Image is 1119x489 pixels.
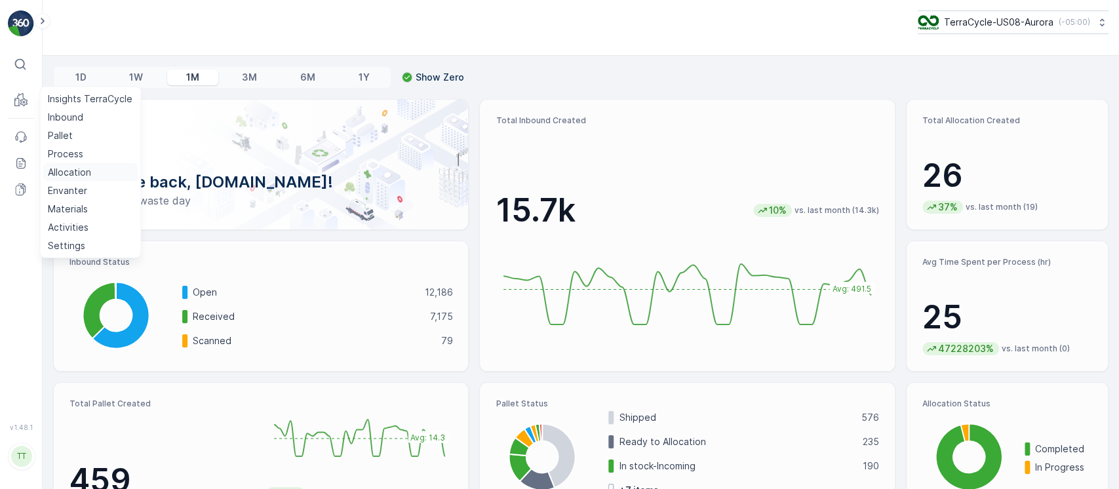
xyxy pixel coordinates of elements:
[75,172,447,193] p: Welcome back, [DOMAIN_NAME]!
[193,334,432,347] p: Scanned
[922,156,1092,195] p: 26
[937,201,959,214] p: 37%
[193,310,421,323] p: Received
[922,115,1092,126] p: Total Allocation Created
[75,71,87,84] p: 1D
[496,115,878,126] p: Total Inbound Created
[8,10,34,37] img: logo
[863,460,879,473] p: 190
[1035,442,1092,456] p: Completed
[69,399,256,409] p: Total Pallet Created
[75,193,447,208] p: Have a zero-waste day
[619,460,854,473] p: In stock-Incoming
[300,71,315,84] p: 6M
[1002,343,1070,354] p: vs. last month (0)
[937,342,995,355] p: 47228203%
[186,71,199,84] p: 1M
[8,423,34,431] span: v 1.48.1
[918,10,1109,34] button: TerraCycle-US08-Aurora(-05:00)
[11,446,32,467] div: TT
[429,310,452,323] p: 7,175
[944,16,1053,29] p: TerraCycle-US08-Aurora
[918,15,939,29] img: image_ci7OI47.png
[922,257,1092,267] p: Avg Time Spent per Process (hr)
[1059,17,1090,28] p: ( -05:00 )
[69,257,452,267] p: Inbound Status
[416,71,464,84] p: Show Zero
[358,71,369,84] p: 1Y
[619,435,854,448] p: Ready to Allocation
[496,399,878,409] p: Pallet Status
[863,435,879,448] p: 235
[619,411,852,424] p: Shipped
[861,411,879,424] p: 576
[768,204,788,217] p: 10%
[441,334,452,347] p: 79
[193,286,416,299] p: Open
[496,191,575,230] p: 15.7k
[424,286,452,299] p: 12,186
[795,205,879,216] p: vs. last month (14.3k)
[242,71,257,84] p: 3M
[922,298,1092,337] p: 25
[129,71,143,84] p: 1W
[966,202,1038,212] p: vs. last month (19)
[1035,461,1092,474] p: In Progress
[8,434,34,479] button: TT
[922,399,1092,409] p: Allocation Status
